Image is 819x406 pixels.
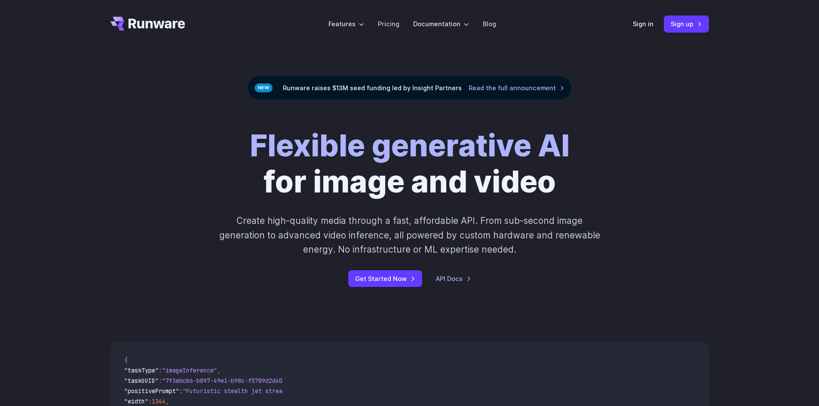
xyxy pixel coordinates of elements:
span: "taskType" [124,366,159,374]
h1: for image and video [250,128,570,200]
a: Sign up [664,15,709,32]
a: Blog [483,19,496,29]
span: : [148,397,152,405]
label: Features [328,19,364,29]
span: "taskUUID" [124,377,159,385]
strong: Flexible generative AI [250,127,570,164]
span: : [159,377,162,385]
span: , [166,397,169,405]
a: Get Started Now [348,270,422,287]
span: , [217,366,221,374]
span: : [159,366,162,374]
p: Create high-quality media through a fast, affordable API. From sub-second image generation to adv... [218,214,601,256]
a: Sign in [633,19,653,29]
span: "imageInference" [162,366,217,374]
span: "7f3ebcb6-b897-49e1-b98c-f5789d2d40d7" [162,377,293,385]
a: Read the full announcement [469,83,564,93]
a: Pricing [378,19,399,29]
div: Runware raises $13M seed funding led by Insight Partners [247,76,572,100]
span: "positivePrompt" [124,387,179,395]
label: Documentation [413,19,469,29]
span: 1344 [152,397,166,405]
a: Go to / [110,17,185,31]
span: { [124,356,128,364]
a: API Docs [436,274,471,284]
span: "Futuristic stealth jet streaking through a neon-lit cityscape with glowing purple exhaust" [183,387,496,395]
span: "width" [124,397,148,405]
span: : [179,387,183,395]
